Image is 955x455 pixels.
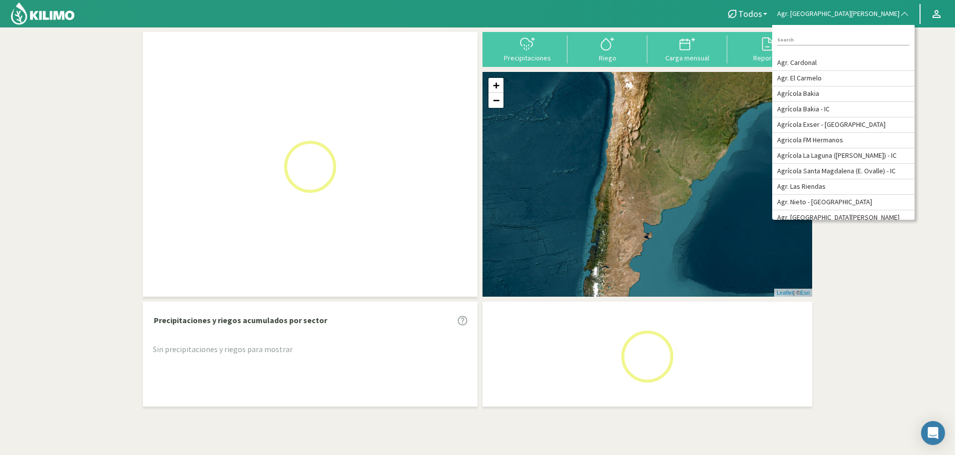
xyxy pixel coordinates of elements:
[647,35,727,62] button: Carga mensual
[921,421,945,445] div: Open Intercom Messenger
[570,54,644,61] div: Riego
[772,148,915,164] li: Agrícola La Laguna ([PERSON_NAME]) - IC
[772,179,915,195] li: Agr. Las Riendas
[10,1,75,25] img: Kilimo
[488,78,503,93] a: Zoom in
[772,210,915,226] li: Agr. [GEOGRAPHIC_DATA][PERSON_NAME]
[487,35,567,62] button: Precipitaciones
[772,71,915,86] li: Agr. El Carmelo
[260,117,360,217] img: Loading...
[777,290,793,296] a: Leaflet
[488,93,503,108] a: Zoom out
[774,289,812,297] div: | ©
[772,164,915,179] li: Agrícola Santa Magdalena (E. Ovalle) - IC
[777,9,900,19] span: Agr. [GEOGRAPHIC_DATA][PERSON_NAME]
[772,195,915,210] li: Agr. Nieto - [GEOGRAPHIC_DATA]
[772,133,915,148] li: Agricola FM Hermanos
[772,102,915,117] li: Agrícola Bakia - IC
[597,307,697,407] img: Loading...
[650,54,724,61] div: Carga mensual
[772,86,915,102] li: Agrícola Bakia
[772,117,915,133] li: Agrícola Exser - [GEOGRAPHIC_DATA]
[730,54,804,61] div: Reportes
[567,35,647,62] button: Riego
[772,3,915,25] button: Agr. [GEOGRAPHIC_DATA][PERSON_NAME]
[727,35,807,62] button: Reportes
[490,54,564,61] div: Precipitaciones
[153,345,468,354] h5: Sin precipitaciones y riegos para mostrar
[772,55,915,71] li: Agr. Cardonal
[738,8,762,19] span: Todos
[154,314,327,326] p: Precipitaciones y riegos acumulados por sector
[800,290,810,296] a: Esri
